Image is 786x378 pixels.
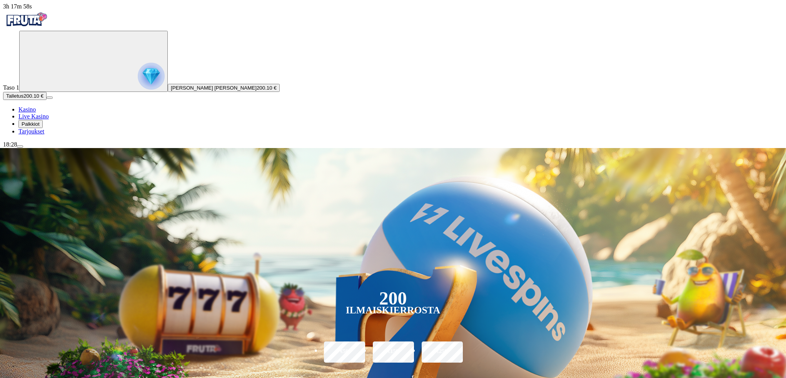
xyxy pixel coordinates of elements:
[3,92,47,100] button: Talletusplus icon200.10 €
[19,31,168,92] button: reward progress
[3,3,32,10] span: user session time
[18,113,49,120] a: poker-chip iconLive Kasino
[23,93,43,99] span: 200.10 €
[3,84,19,91] span: Taso 1
[420,340,464,363] label: €250
[3,24,49,30] a: Fruta
[18,113,49,120] span: Live Kasino
[18,120,43,128] button: reward iconPalkkiot
[18,106,36,113] a: diamond iconKasino
[3,10,783,135] nav: Primary
[171,85,257,91] span: [PERSON_NAME] [PERSON_NAME]
[257,85,277,91] span: 200.10 €
[18,106,36,113] span: Kasino
[379,294,407,303] div: 200
[168,84,280,92] button: [PERSON_NAME] [PERSON_NAME]200.10 €
[346,306,441,315] div: Ilmaiskierrosta
[138,63,165,90] img: reward progress
[3,10,49,29] img: Fruta
[47,97,53,99] button: menu
[322,340,366,363] label: €50
[17,145,23,148] button: menu
[6,93,23,99] span: Talletus
[3,141,17,148] span: 18:28
[18,128,44,135] span: Tarjoukset
[18,128,44,135] a: gift-inverted iconTarjoukset
[371,340,415,363] label: €150
[22,121,40,127] span: Palkkiot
